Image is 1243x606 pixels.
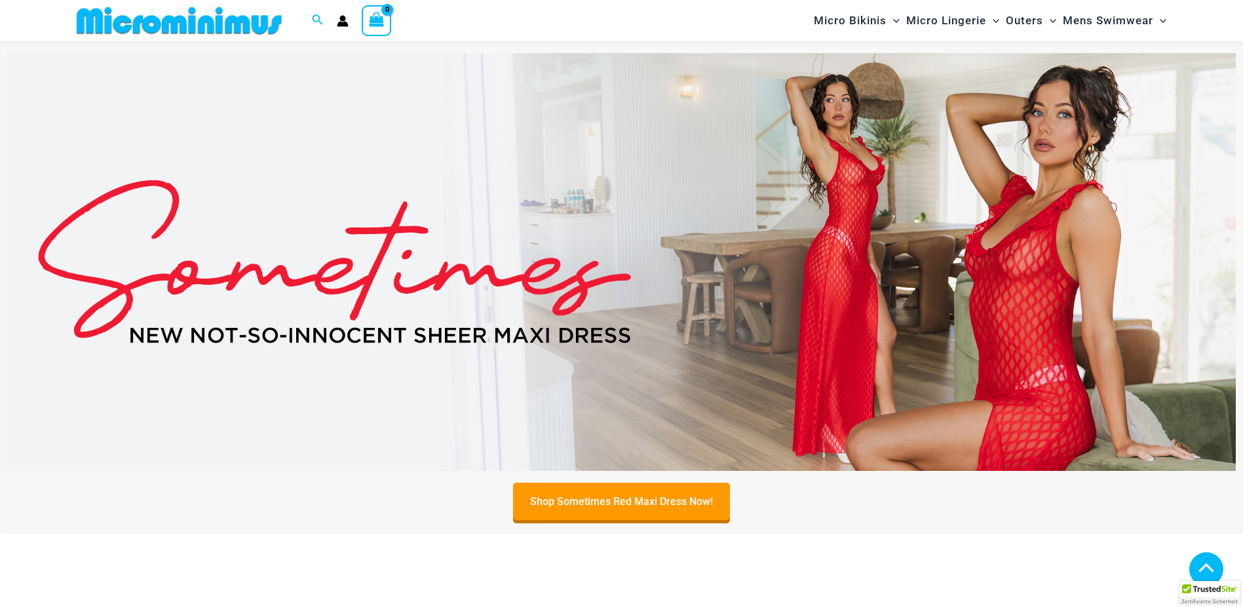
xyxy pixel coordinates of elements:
[7,53,1236,471] img: Sometimes Red Maxi Dress
[811,4,903,37] a: Micro BikinisMenu ToggleMenu Toggle
[814,4,887,37] span: Micro Bikinis
[312,12,324,29] a: Search icon link
[1043,4,1056,37] span: Menu Toggle
[1179,581,1240,606] div: TrustedSite Certified
[903,4,1003,37] a: Micro LingerieMenu ToggleMenu Toggle
[809,2,1172,39] nav: Site Navigation
[1063,4,1153,37] span: Mens Swimwear
[71,6,287,35] img: MM SHOP LOGO FLAT
[906,4,986,37] span: Micro Lingerie
[362,5,392,35] a: View Shopping Cart, empty
[1006,4,1043,37] span: Outers
[986,4,999,37] span: Menu Toggle
[887,4,900,37] span: Menu Toggle
[1153,4,1166,37] span: Menu Toggle
[1003,4,1060,37] a: OutersMenu ToggleMenu Toggle
[337,15,349,27] a: Account icon link
[1060,4,1170,37] a: Mens SwimwearMenu ToggleMenu Toggle
[513,483,730,520] a: Shop Sometimes Red Maxi Dress Now!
